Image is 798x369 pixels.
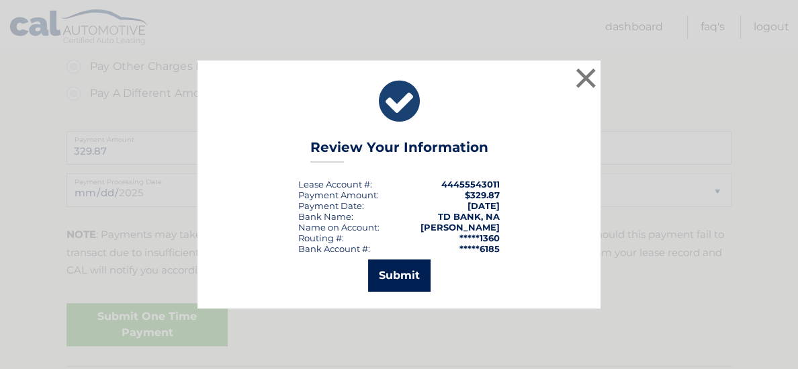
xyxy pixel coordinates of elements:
div: Name on Account: [298,222,380,233]
strong: TD BANK, NA [438,211,500,222]
span: Payment Date [298,200,362,211]
button: × [572,65,599,91]
strong: [PERSON_NAME] [420,222,500,233]
div: Bank Account #: [298,243,370,254]
button: Submit [368,259,431,292]
div: Lease Account #: [298,179,372,190]
div: Payment Amount: [298,190,379,200]
div: Routing #: [298,233,344,243]
strong: 44455543011 [441,179,500,190]
span: $329.87 [465,190,500,200]
span: [DATE] [468,200,500,211]
h3: Review Your Information [310,139,488,163]
div: : [298,200,364,211]
div: Bank Name: [298,211,353,222]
